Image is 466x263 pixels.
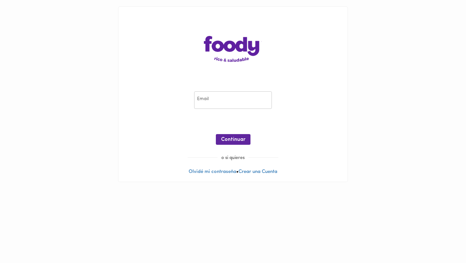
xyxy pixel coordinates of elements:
[118,7,348,182] div: •
[194,91,272,109] input: pepitoperez@gmail.com
[216,134,250,145] button: Continuar
[239,169,277,174] a: Crear una Cuenta
[204,36,262,62] img: logo-main-page.png
[428,225,460,257] iframe: Messagebird Livechat Widget
[221,137,245,143] span: Continuar
[189,169,236,174] a: Olvidé mi contraseña
[217,155,249,160] span: o si quieres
